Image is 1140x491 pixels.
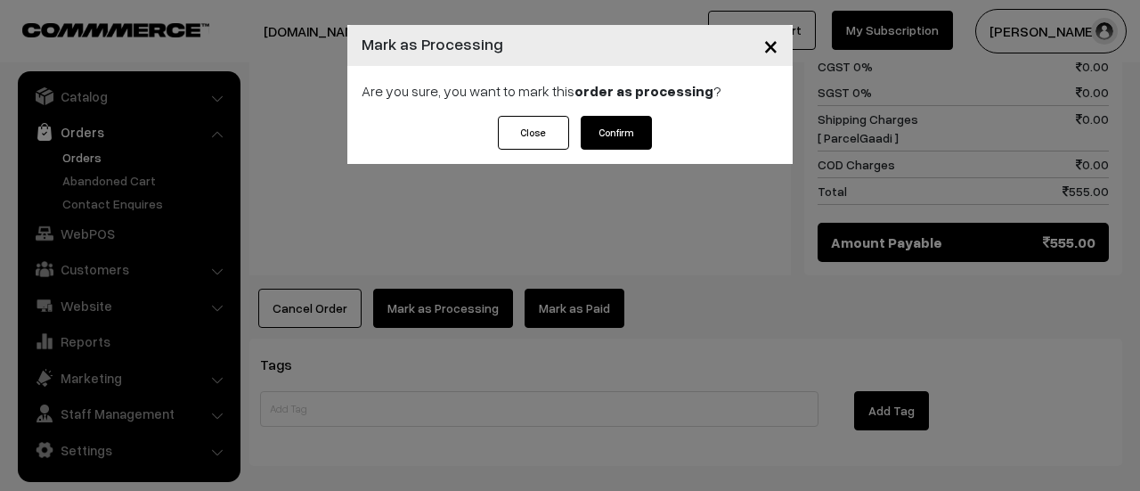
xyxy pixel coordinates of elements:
strong: order as processing [574,82,713,100]
button: Close [498,116,569,150]
button: Close [749,18,793,73]
button: Confirm [581,116,652,150]
h4: Mark as Processing [362,32,503,56]
div: Are you sure, you want to mark this ? [347,66,793,116]
span: × [763,29,778,61]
